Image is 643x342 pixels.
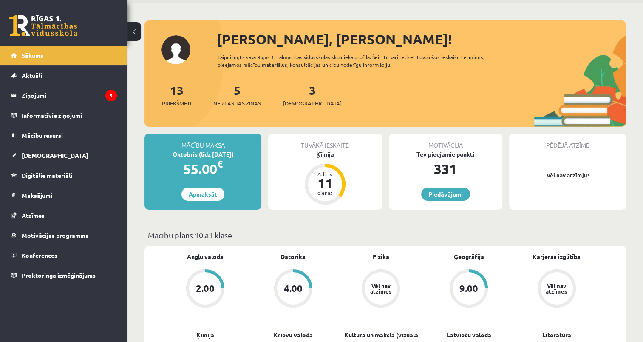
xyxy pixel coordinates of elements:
[533,252,581,261] a: Karjeras izglītība
[11,125,117,145] a: Mācību resursi
[389,134,502,150] div: Motivācija
[509,134,626,150] div: Pēdējā atzīme
[268,134,382,150] div: Tuvākā ieskaite
[22,85,117,105] legend: Ziņojumi
[144,134,261,150] div: Mācību maksa
[22,271,96,279] span: Proktoringa izmēģinājums
[217,158,223,170] span: €
[22,131,63,139] span: Mācību resursi
[312,190,338,195] div: dienas
[312,171,338,177] div: Atlicis
[425,269,513,309] a: 9.00
[213,99,261,108] span: Neizlasītās ziņas
[161,269,249,309] a: 2.00
[181,188,224,201] a: Apmaksāt
[274,331,313,339] a: Krievu valoda
[22,211,45,219] span: Atzīmes
[162,83,191,108] a: 13Priekšmeti
[11,225,117,245] a: Motivācijas programma
[280,252,306,261] a: Datorika
[283,99,342,108] span: [DEMOGRAPHIC_DATA]
[144,159,261,179] div: 55.00
[421,188,470,201] a: Piedāvājumi
[447,331,491,339] a: Latviešu valoda
[268,150,382,159] div: Ķīmija
[11,245,117,265] a: Konferences
[105,90,117,101] i: 5
[22,151,88,159] span: [DEMOGRAPHIC_DATA]
[11,66,117,85] a: Aktuāli
[545,283,569,294] div: Vēl nav atzīmes
[373,252,389,261] a: Fizika
[11,85,117,105] a: Ziņojumi5
[337,269,425,309] a: Vēl nav atzīmes
[369,283,393,294] div: Vēl nav atzīmes
[213,83,261,108] a: 5Neizlasītās ziņas
[11,165,117,185] a: Digitālie materiāli
[249,269,337,309] a: 4.00
[22,231,89,239] span: Motivācijas programma
[9,15,77,36] a: Rīgas 1. Tālmācības vidusskola
[11,205,117,225] a: Atzīmes
[22,171,72,179] span: Digitālie materiāli
[22,105,117,125] legend: Informatīvie ziņojumi
[144,150,261,159] div: Oktobris (līdz [DATE])
[22,71,42,79] span: Aktuāli
[22,251,57,259] span: Konferences
[268,150,382,206] a: Ķīmija Atlicis 11 dienas
[162,99,191,108] span: Priekšmeti
[542,331,571,339] a: Literatūra
[283,83,342,108] a: 3[DEMOGRAPHIC_DATA]
[312,177,338,190] div: 11
[454,252,484,261] a: Ģeogrāfija
[11,265,117,285] a: Proktoringa izmēģinājums
[459,284,478,293] div: 9.00
[196,284,215,293] div: 2.00
[11,185,117,205] a: Maksājumi
[389,150,502,159] div: Tev pieejamie punkti
[148,229,623,241] p: Mācību plāns 10.a1 klase
[217,29,626,49] div: [PERSON_NAME], [PERSON_NAME]!
[11,145,117,165] a: [DEMOGRAPHIC_DATA]
[22,185,117,205] legend: Maksājumi
[513,171,622,180] p: Vēl nav atzīmju!
[218,53,507,68] div: Laipni lūgts savā Rīgas 1. Tālmācības vidusskolas skolnieka profilā. Šeit Tu vari redzēt tuvojošo...
[11,46,117,65] a: Sākums
[513,269,601,309] a: Vēl nav atzīmes
[196,331,214,339] a: Ķīmija
[284,284,303,293] div: 4.00
[11,105,117,125] a: Informatīvie ziņojumi
[389,159,502,179] div: 331
[22,51,43,59] span: Sākums
[187,252,224,261] a: Angļu valoda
